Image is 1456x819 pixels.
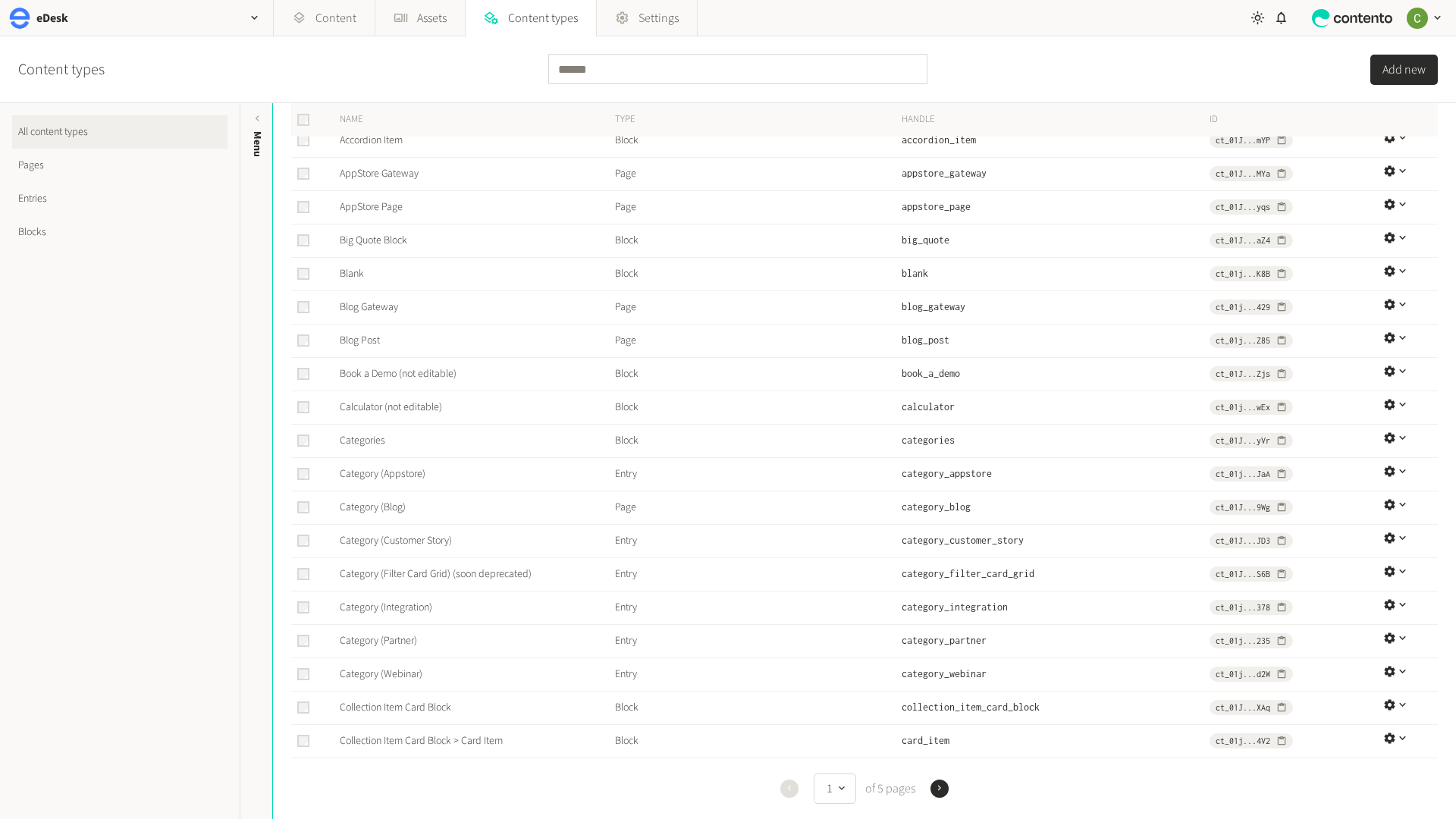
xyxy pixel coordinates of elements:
[902,301,965,312] span: blog_gateway
[902,435,955,446] span: categories
[9,8,30,29] img: eDesk
[1210,633,1293,648] button: ct_01j...235
[1210,466,1293,482] button: ct_01j...JaA
[1210,700,1293,715] button: ct_01J...XAq
[902,735,949,746] span: card_item
[1210,433,1293,448] button: ct_01J...yVr
[1210,566,1293,582] button: ct_01J...S6B
[340,133,403,148] a: Accordion Item
[614,391,901,424] td: Block
[1210,533,1293,548] button: ct_01J...JD3
[614,357,901,391] td: Block
[902,668,987,679] span: category_webinar
[902,368,960,379] span: book_a_demo
[614,457,901,491] td: Entry
[340,733,503,748] a: Collection Item Card Block > Card Item
[1210,266,1293,281] button: ct_01j...K8B
[1216,734,1270,748] span: ct_01j...4V2
[902,601,1008,613] span: category_integration
[1210,400,1293,415] button: ct_01j...wEx
[902,501,971,513] span: category_blog
[1216,634,1270,648] span: ct_01j...235
[1210,733,1293,748] button: ct_01j...4V2
[1216,667,1270,681] span: ct_01j...d2W
[340,199,403,215] a: AppStore Page
[1216,400,1270,414] span: ct_01j...wEx
[340,233,407,248] a: Big Quote Block
[340,633,417,648] a: Category (Partner)
[249,131,265,157] span: Menu
[1210,233,1293,248] button: ct_01J...aZ4
[901,103,1209,136] th: Handle
[614,624,901,657] td: Entry
[1216,434,1270,447] span: ct_01J...yVr
[340,700,451,715] a: Collection Item Card Block
[36,9,68,27] h2: eDesk
[1216,133,1270,147] span: ct_01J...mYP
[340,166,419,181] a: AppStore Gateway
[1210,333,1293,348] button: ct_01j...Z85
[614,524,901,557] td: Entry
[902,134,976,146] span: accordion_item
[1216,500,1270,514] span: ct_01J...9Wg
[1216,534,1270,548] span: ct_01J...JD3
[614,103,901,136] th: Type
[902,635,987,646] span: category_partner
[614,657,901,691] td: Entry
[1216,200,1270,214] span: ct_01J...yqs
[18,58,105,81] h2: Content types
[902,168,987,179] span: appstore_gateway
[12,149,227,182] a: Pages
[12,182,227,215] a: Entries
[614,324,901,357] td: Page
[1210,366,1293,381] button: ct_01J...Zjs
[340,566,532,582] a: Category (Filter Card Grid) (soon deprecated)
[1216,167,1270,180] span: ct_01J...MYa
[1216,234,1270,247] span: ct_01J...aZ4
[902,568,1034,579] span: category_filter_card_grid
[814,773,856,804] button: 1
[1210,199,1293,215] button: ct_01J...yqs
[614,591,901,624] td: Entry
[902,701,1040,713] span: collection_item_card_block
[1210,166,1293,181] button: ct_01J...MYa
[902,401,955,413] span: calculator
[614,290,901,324] td: Page
[340,400,442,415] a: Calculator (not editable)
[12,115,227,149] a: All content types
[340,667,422,682] a: Category (Webinar)
[340,300,398,315] a: Blog Gateway
[12,215,227,249] a: Blocks
[902,201,971,212] span: appstore_page
[614,724,901,758] td: Block
[614,190,901,224] td: Page
[1216,467,1270,481] span: ct_01j...JaA
[1210,133,1293,148] button: ct_01J...mYP
[1407,8,1428,29] img: Chloe Ryan
[1216,701,1270,714] span: ct_01J...XAq
[1210,300,1293,315] button: ct_01j...429
[1216,300,1270,314] span: ct_01j...429
[614,691,901,724] td: Block
[1216,367,1270,381] span: ct_01J...Zjs
[328,103,614,136] th: Name
[1370,55,1438,85] button: Add new
[902,234,949,246] span: big_quote
[614,424,901,457] td: Block
[340,366,457,381] a: Book a Demo (not editable)
[1216,334,1270,347] span: ct_01j...Z85
[340,533,452,548] a: Category (Customer Story)
[340,466,425,482] a: Category (Appstore)
[614,257,901,290] td: Block
[614,491,901,524] td: Page
[1216,601,1270,614] span: ct_01j...378
[614,157,901,190] td: Page
[508,9,578,27] span: Content types
[902,268,928,279] span: blank
[340,433,385,448] a: Categories
[340,333,380,348] a: Blog Post
[1216,567,1270,581] span: ct_01J...S6B
[1210,500,1293,515] button: ct_01J...9Wg
[340,500,406,515] a: Category (Blog)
